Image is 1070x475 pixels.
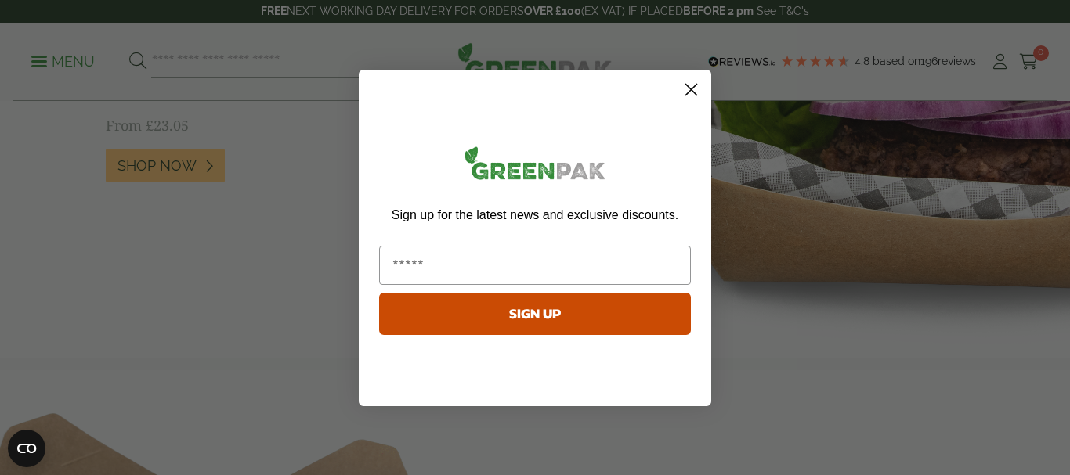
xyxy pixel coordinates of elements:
button: SIGN UP [379,293,691,335]
input: Email [379,246,691,285]
button: Open CMP widget [8,430,45,467]
span: Sign up for the latest news and exclusive discounts. [392,208,678,221]
button: Close dialog [678,76,705,103]
img: greenpak_logo [379,140,691,193]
